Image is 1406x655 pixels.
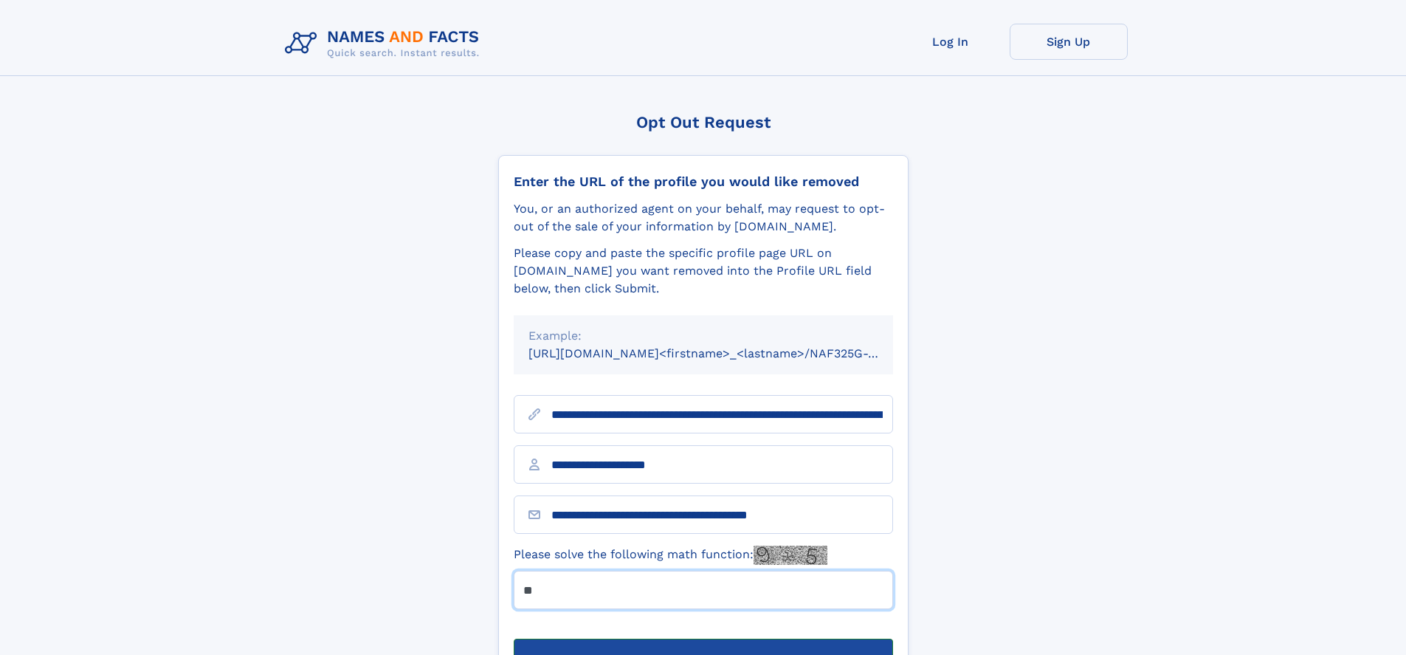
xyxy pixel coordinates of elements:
[279,24,492,64] img: Logo Names and Facts
[528,327,878,345] div: Example:
[498,113,909,131] div: Opt Out Request
[514,546,827,565] label: Please solve the following math function:
[1010,24,1128,60] a: Sign Up
[892,24,1010,60] a: Log In
[528,346,921,360] small: [URL][DOMAIN_NAME]<firstname>_<lastname>/NAF325G-xxxxxxxx
[514,174,893,190] div: Enter the URL of the profile you would like removed
[514,244,893,298] div: Please copy and paste the specific profile page URL on [DOMAIN_NAME] you want removed into the Pr...
[514,200,893,236] div: You, or an authorized agent on your behalf, may request to opt-out of the sale of your informatio...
